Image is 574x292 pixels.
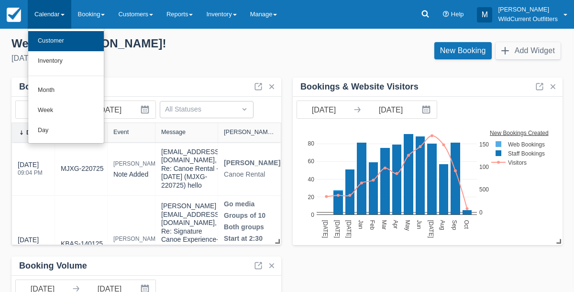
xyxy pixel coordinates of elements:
div: Event [113,129,129,135]
a: KBAS-140125 [61,239,103,249]
div: [DATE] [11,53,279,64]
strong: Go media Groups of 10 Both groups Start at 2:30 [224,200,265,242]
div: [PERSON_NAME] [113,233,161,245]
text: New Bookings Created [490,129,549,136]
div: M [477,7,492,22]
i: Help [443,11,449,18]
a: MJXG-220725 [61,164,104,174]
div: Booking Volume [19,260,87,271]
a: Day [28,121,104,141]
a: Month [28,80,104,101]
div: Date [26,129,39,136]
div: Message [161,129,186,135]
button: Interact with the calendar and add the check-in date for your trip. [136,101,155,118]
div: [PERSON_NAME]/Item [224,129,275,135]
ul: Calendar [28,29,104,144]
input: Start Date [297,101,351,118]
p: [PERSON_NAME] [498,5,558,14]
input: End Date [83,101,136,118]
div: Booking Log [19,81,72,92]
span: Dropdown icon [240,104,249,114]
input: Start Date [16,101,69,118]
div: 09:04 PM [18,170,43,176]
div: [PERSON_NAME] [113,158,161,169]
div: Bookings & Website Visitors [300,81,419,92]
strong: [PERSON_NAME]-0- [224,159,289,167]
div: Canoe Rental [224,170,289,179]
a: New Booking [434,42,492,59]
div: [EMAIL_ADDRESS][DOMAIN_NAME], Re: Canoe Rental - [DATE] (MJXG-220725) hello [161,148,221,190]
span: Help [451,11,464,18]
a: Customer [28,31,104,51]
span: note added [113,170,148,178]
a: Inventory [28,51,104,71]
img: checkfront-main-nav-mini-logo.png [7,8,21,22]
div: Welcome , [PERSON_NAME] ! [11,36,279,51]
div: [DATE] [18,235,43,257]
div: [DATE] [18,160,43,181]
input: End Date [364,101,418,118]
div: [PERSON_NAME][EMAIL_ADDRESS][DOMAIN_NAME], Re: Signature Canoe Experience- Private, Transportatio... [161,202,221,286]
button: Add Widget [496,42,561,59]
button: Interact with the calendar and add the check-in date for your trip. [418,101,437,118]
a: Week [28,101,104,121]
p: WildCurrent Outfitters [498,14,558,24]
